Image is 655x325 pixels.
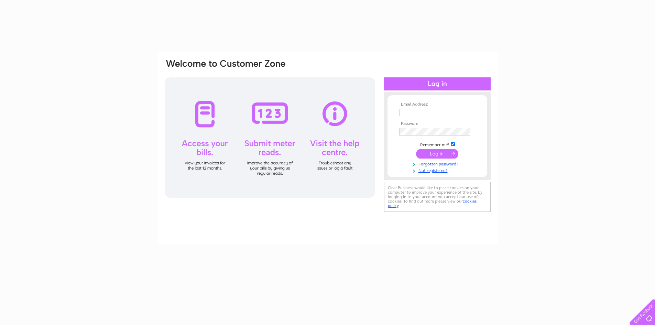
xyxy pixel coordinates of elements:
[416,149,458,159] input: Submit
[397,102,477,107] th: Email Address:
[397,141,477,148] td: Remember me?
[397,121,477,126] th: Password:
[384,182,491,212] div: Clear Business would like to place cookies on your computer to improve your experience of the sit...
[399,167,477,173] a: Not registered?
[388,199,477,208] a: cookies policy
[399,160,477,167] a: Forgotten password?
